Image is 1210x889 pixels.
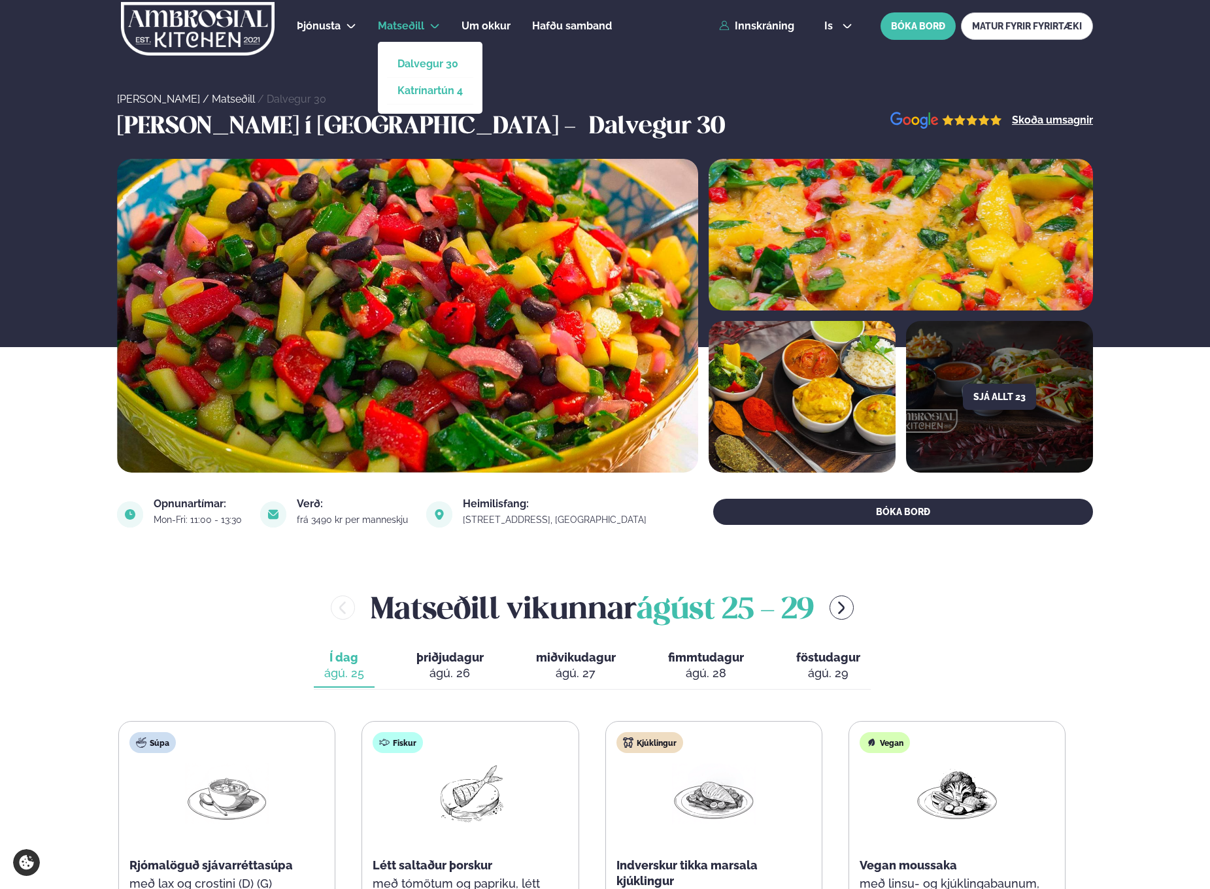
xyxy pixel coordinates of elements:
[462,18,511,34] a: Um okkur
[371,586,814,629] h2: Matseðill vikunnar
[963,384,1036,410] button: Sjá allt 23
[616,732,683,753] div: Kjúklingur
[212,93,255,105] a: Matseðill
[260,501,286,528] img: image alt
[129,858,293,872] span: Rjómalöguð sjávarréttasúpa
[637,596,814,625] span: ágúst 25 - 29
[324,665,364,681] div: ágú. 25
[314,645,375,688] button: Í dag ágú. 25
[881,12,956,40] button: BÓKA BORÐ
[786,645,871,688] button: föstudagur ágú. 29
[536,650,616,664] span: miðvikudagur
[616,858,758,888] span: Indverskur tikka marsala kjúklingur
[117,501,143,528] img: image alt
[463,499,649,509] div: Heimilisfang:
[120,2,276,56] img: logo
[267,93,326,105] a: Dalvegur 30
[13,849,40,876] a: Cookie settings
[416,650,484,664] span: þriðjudagur
[866,737,877,748] img: Vegan.svg
[297,20,341,32] span: Þjónusta
[378,18,424,34] a: Matseðill
[416,665,484,681] div: ágú. 26
[796,665,860,681] div: ágú. 29
[830,595,854,620] button: menu-btn-right
[373,858,492,872] span: Létt saltaður þorskur
[668,650,744,664] span: fimmtudagur
[814,21,863,31] button: is
[713,499,1093,525] button: BÓKA BORÐ
[397,86,463,96] a: Katrínartún 4
[915,763,999,824] img: Vegan.png
[824,21,837,31] span: is
[526,645,626,688] button: miðvikudagur ágú. 27
[658,645,754,688] button: fimmtudagur ágú. 28
[860,732,910,753] div: Vegan
[331,595,355,620] button: menu-btn-left
[136,737,146,748] img: soup.svg
[154,514,244,525] div: Mon-Fri: 11:00 - 13:30
[532,20,612,32] span: Hafðu samband
[397,59,463,69] a: Dalvegur 30
[185,763,269,824] img: Soup.png
[428,763,512,824] img: Fish.png
[117,93,200,105] a: [PERSON_NAME]
[463,512,649,528] a: link
[297,499,411,509] div: Verð:
[129,732,176,753] div: Súpa
[297,18,341,34] a: Þjónusta
[961,12,1093,40] a: MATUR FYRIR FYRIRTÆKI
[373,732,423,753] div: Fiskur
[379,737,390,748] img: fish.svg
[668,665,744,681] div: ágú. 28
[406,645,494,688] button: þriðjudagur ágú. 26
[324,650,364,665] span: Í dag
[117,112,582,143] h3: [PERSON_NAME] í [GEOGRAPHIC_DATA] -
[532,18,612,34] a: Hafðu samband
[709,321,896,473] img: image alt
[890,112,1002,129] img: image alt
[796,650,860,664] span: föstudagur
[672,763,756,824] img: Chicken-breast.png
[154,499,244,509] div: Opnunartímar:
[860,858,957,872] span: Vegan moussaka
[536,665,616,681] div: ágú. 27
[203,93,212,105] span: /
[378,20,424,32] span: Matseðill
[589,112,725,143] h3: Dalvegur 30
[297,514,411,525] div: frá 3490 kr per manneskju
[117,159,698,473] img: image alt
[719,20,794,32] a: Innskráning
[623,737,633,748] img: chicken.svg
[426,501,452,528] img: image alt
[709,159,1093,310] img: image alt
[462,20,511,32] span: Um okkur
[1012,115,1093,126] a: Skoða umsagnir
[258,93,267,105] span: /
